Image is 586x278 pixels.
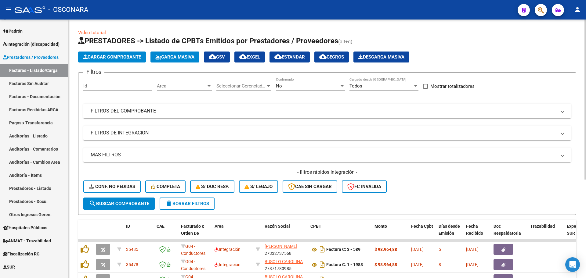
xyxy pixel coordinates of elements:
[283,180,337,193] button: CAE SIN CARGAR
[528,220,564,247] datatable-header-cell: Trazabilidad
[374,262,397,267] strong: $ 98.964,88
[209,53,216,60] mat-icon: cloud_download
[83,126,571,140] mat-expansion-panel-header: FILTROS DE INTEGRACION
[308,220,372,247] datatable-header-cell: CPBT
[91,151,556,158] mat-panel-title: MAS FILTROS
[436,220,464,247] datatable-header-cell: Días desde Emisión
[274,54,305,60] span: Estandar
[276,83,282,89] span: No
[83,198,155,210] button: Buscar Comprobante
[215,247,241,252] span: Integración
[91,108,556,114] mat-panel-title: FILTROS DEL COMPROBANTE
[78,37,338,45] span: PRESTADORES -> Listado de CPBTs Emitidos por Prestadores / Proveedores
[319,53,327,60] mat-icon: cloud_download
[342,180,387,193] button: FC Inválida
[78,30,106,35] a: Video tutorial
[165,200,172,207] mat-icon: delete
[126,224,130,229] span: ID
[209,54,225,60] span: CSV
[439,224,460,236] span: Días desde Emisión
[318,244,326,254] i: Descargar documento
[181,259,207,278] span: G04 - Conductores Navales MDQ
[3,41,60,48] span: Integración (discapacidad)
[160,198,215,210] button: Borrar Filtros
[269,52,310,62] button: Estandar
[179,220,212,247] datatable-header-cell: Facturado x Orden De
[234,52,265,62] button: EXCEL
[349,83,362,89] span: Todos
[530,224,555,229] span: Trazabilidad
[89,200,96,207] mat-icon: search
[466,224,483,236] span: Fecha Recibido
[326,247,360,252] strong: Factura C: 3 - 589
[83,180,141,193] button: Conf. no pedidas
[239,180,278,193] button: S/ legajo
[83,148,571,162] mat-expansion-panel-header: MAS FILTROS
[89,201,149,206] span: Buscar Comprobante
[439,262,441,267] span: 8
[466,262,479,267] span: [DATE]
[155,54,194,60] span: Carga Masiva
[265,243,306,256] div: 27332737568
[78,52,146,62] button: Cargar Comprobante
[239,54,260,60] span: EXCEL
[494,224,521,236] span: Doc Respaldatoria
[165,201,209,206] span: Borrar Filtros
[411,262,424,267] span: [DATE]
[3,237,51,244] span: ANMAT - Trazabilidad
[181,224,204,236] span: Facturado x Orden De
[411,247,424,252] span: [DATE]
[491,220,528,247] datatable-header-cell: Doc Respaldatoria
[411,224,433,229] span: Fecha Cpbt
[466,247,479,252] span: [DATE]
[409,220,436,247] datatable-header-cell: Fecha Cpbt
[374,224,387,229] span: Monto
[439,247,441,252] span: 5
[318,260,326,269] i: Descargar documento
[154,220,179,247] datatable-header-cell: CAE
[265,259,303,264] span: BUSOLO CAROLINA
[310,224,321,229] span: CPBT
[5,6,12,13] mat-icon: menu
[265,258,306,271] div: 27371780985
[212,220,253,247] datatable-header-cell: Area
[83,54,141,60] span: Cargar Comprobante
[215,224,224,229] span: Area
[314,52,349,62] button: Gecros
[204,52,230,62] button: CSV
[3,251,40,257] span: Fiscalización RG
[358,54,404,60] span: Descarga Masiva
[3,54,59,61] span: Prestadores / Proveedores
[265,244,297,249] span: [PERSON_NAME]
[319,54,344,60] span: Gecros
[91,130,556,136] mat-panel-title: FILTROS DE INTEGRACION
[353,52,409,62] button: Descarga Masiva
[3,264,15,270] span: SUR
[3,28,23,34] span: Padrón
[151,184,180,189] span: Completa
[239,53,247,60] mat-icon: cloud_download
[326,262,363,267] strong: Factura C: 1 - 1988
[83,169,571,176] h4: - filtros rápidos Integración -
[89,184,135,189] span: Conf. no pedidas
[265,224,290,229] span: Razón Social
[262,220,308,247] datatable-header-cell: Razón Social
[374,247,397,252] strong: $ 98.964,88
[83,104,571,118] mat-expansion-panel-header: FILTROS DEL COMPROBANTE
[124,220,154,247] datatable-header-cell: ID
[288,184,332,189] span: CAE SIN CARGAR
[215,262,241,267] span: Integración
[353,52,409,62] app-download-masive: Descarga masiva de comprobantes (adjuntos)
[565,257,580,272] div: Open Intercom Messenger
[157,83,206,89] span: Area
[430,83,475,90] span: Mostrar totalizadores
[126,262,138,267] span: 35478
[190,180,235,193] button: S/ Doc Resp.
[126,247,138,252] span: 35485
[48,3,88,16] span: - OSCONARA
[216,83,266,89] span: Seleccionar Gerenciador
[157,224,165,229] span: CAE
[274,53,282,60] mat-icon: cloud_download
[338,39,353,45] span: (alt+q)
[244,184,273,189] span: S/ legajo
